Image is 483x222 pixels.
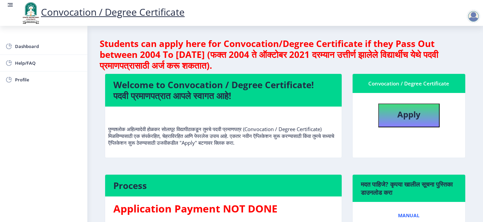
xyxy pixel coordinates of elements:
a: Convocation / Degree Certificate [20,5,185,18]
span: Dashboard [15,42,82,50]
span: Profile [15,76,82,84]
img: logo [20,1,41,25]
h4: Welcome to Convocation / Degree Certificate! पदवी प्रमाणपत्रात आपले स्वागत आहे! [113,79,333,101]
h4: Students can apply here for Convocation/Degree Certificate if they Pass Out between 2004 To [DATE... [100,38,471,71]
h3: Application Payment NOT DONE [113,202,333,216]
div: Convocation / Degree Certificate [361,79,457,88]
h4: Process [113,180,333,191]
h6: मदत पाहिजे? कृपया खालील सूचना पुस्तिका डाउनलोड करा [361,180,457,196]
span: Help/FAQ [15,59,82,67]
p: पुण्यश्लोक अहिल्यादेवी होळकर सोलापूर विद्यापीठाकडून तुमचे पदवी प्रमाणपत्र (Convocation / Degree C... [108,112,339,146]
button: Apply [378,104,440,127]
b: Apply [397,109,421,120]
span: Manual [398,213,420,218]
